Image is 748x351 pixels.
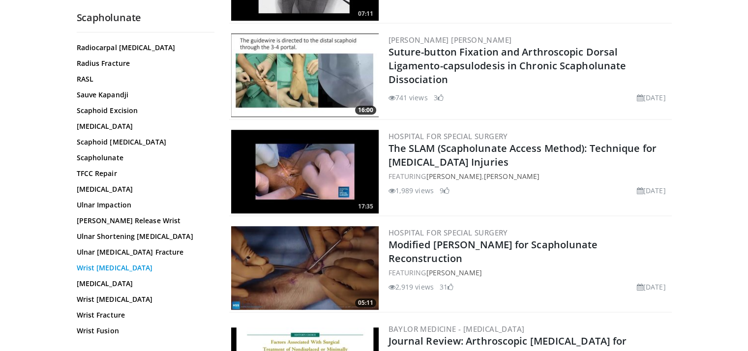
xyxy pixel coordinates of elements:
a: [MEDICAL_DATA] [77,121,209,131]
img: cc6371f8-d074-40cf-9988-195decac8d66.300x170_q85_crop-smart_upscale.jpg [231,33,379,117]
a: [MEDICAL_DATA] [77,184,209,194]
a: Ulnar [MEDICAL_DATA] Fracture [77,247,209,257]
a: Scaphoid Excision [77,106,209,116]
a: Hospital for Special Surgery [389,131,508,141]
a: 17:35 [231,130,379,213]
a: 16:00 [231,33,379,117]
div: FEATURING [389,267,670,278]
a: RASL [77,74,209,84]
a: Baylor Medicine - [MEDICAL_DATA] [389,324,525,334]
li: 1,989 views [389,185,434,196]
a: Ulnar Impaction [77,200,209,210]
span: 07:11 [355,9,376,18]
img: bd4840c2-a3e6-4928-9c61-8fb1da76a643.300x170_q85_crop-smart_upscale.jpg [231,226,379,310]
a: Wrist Fusion [77,326,209,336]
a: Hospital for Special Surgery [389,228,508,237]
li: 31 [440,282,453,292]
li: 9 [440,185,449,196]
a: Wrist [MEDICAL_DATA] [77,263,209,273]
li: 2,919 views [389,282,434,292]
li: 741 views [389,92,428,103]
a: TFCC Repair [77,169,209,178]
a: [MEDICAL_DATA] [77,279,209,289]
div: FEATURING , [389,171,670,181]
a: Ulnar Shortening [MEDICAL_DATA] [77,232,209,241]
a: Wrist Fracture [77,310,209,320]
img: bf29cd42-8837-4a34-a338-0a0862f80ae2.300x170_q85_crop-smart_upscale.jpg [231,130,379,213]
span: 17:35 [355,202,376,211]
a: The SLAM (Scapholunate Access Method): Technique for [MEDICAL_DATA] Injuries [389,142,657,169]
a: 05:11 [231,226,379,310]
a: Modified [PERSON_NAME] for Scapholunate Reconstruction [389,238,598,265]
a: [PERSON_NAME] [484,172,539,181]
a: [PERSON_NAME] [426,172,481,181]
a: Radiocarpal [MEDICAL_DATA] [77,43,209,53]
li: 3 [434,92,444,103]
a: Sauve Kapandji [77,90,209,100]
a: [PERSON_NAME] Release Wrist [77,216,209,226]
li: [DATE] [637,185,666,196]
a: [PERSON_NAME] [426,268,481,277]
a: Scapholunate [77,153,209,163]
a: Radius Fracture [77,58,209,68]
span: 05:11 [355,298,376,307]
h2: Scapholunate [77,11,214,24]
a: [PERSON_NAME] [PERSON_NAME] [389,35,512,45]
li: [DATE] [637,92,666,103]
a: Wrist [MEDICAL_DATA] [77,294,209,304]
span: 16:00 [355,106,376,115]
a: Suture-button Fixation and Arthroscopic Dorsal Ligamento-capsulodesis in Chronic Scapholunate Dis... [389,45,627,86]
a: Scaphoid [MEDICAL_DATA] [77,137,209,147]
li: [DATE] [637,282,666,292]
